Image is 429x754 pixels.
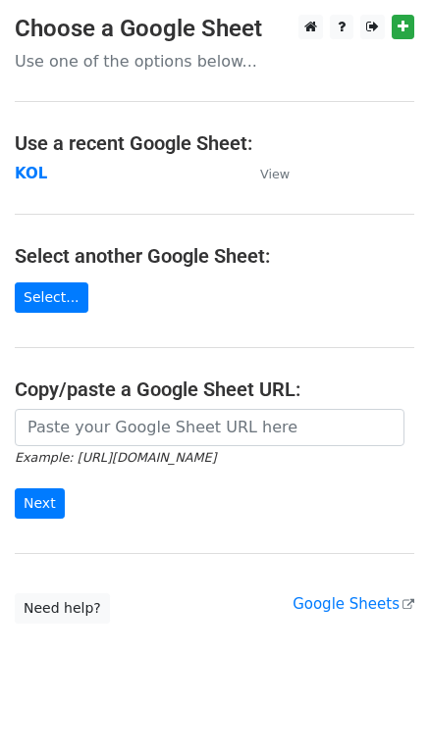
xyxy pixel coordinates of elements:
small: View [260,167,290,181]
a: Need help? [15,593,110,624]
a: Select... [15,282,88,313]
a: View [241,165,290,182]
input: Paste your Google Sheet URL here [15,409,404,446]
h3: Choose a Google Sheet [15,15,414,43]
small: Example: [URL][DOMAIN_NAME] [15,450,216,465]
h4: Use a recent Google Sheet: [15,131,414,155]
h4: Copy/paste a Google Sheet URL: [15,377,414,401]
a: KOL [15,165,47,182]
p: Use one of the options below... [15,51,414,72]
input: Next [15,488,65,519]
h4: Select another Google Sheet: [15,244,414,268]
a: Google Sheets [293,595,414,613]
